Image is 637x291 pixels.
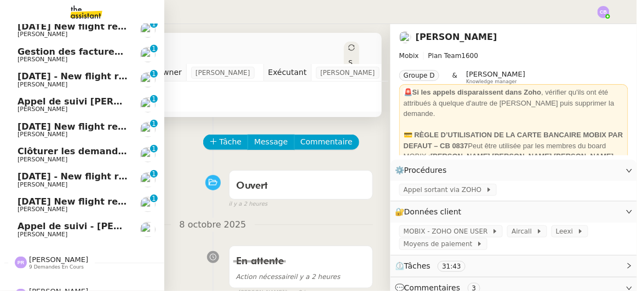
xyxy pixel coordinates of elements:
strong: Si les appels disparaissent dans Zoho [412,88,542,96]
span: ⚙️ [395,164,452,177]
td: Exécutant [263,64,311,82]
strong: [PERSON_NAME] [492,152,552,160]
strong: [PERSON_NAME] [554,152,614,160]
span: [PERSON_NAME] [18,206,67,213]
div: 🔐Données client [391,201,637,223]
span: Appel de suivi - [PERSON_NAME]ventes [18,221,212,231]
span: [PERSON_NAME] [18,181,67,188]
nz-badge-sup: 1 [150,70,158,78]
span: [DATE] New flight request - [PERSON_NAME] [18,196,237,207]
span: [DATE] New flight request - [PERSON_NAME] [18,21,237,32]
span: [DATE] - New flight request - [PERSON_NAME] [18,71,244,82]
span: [PERSON_NAME] [18,56,67,63]
p: 1 [152,120,156,130]
span: Action nécessaire [236,273,294,281]
div: Peut être utilisée par les membres du board MOBIX : , , , ou par les éventuels délégués des perso... [404,130,624,183]
span: [PERSON_NAME] [466,70,525,78]
app-user-label: Knowledge manager [466,70,525,84]
img: svg [598,6,610,18]
span: il y a 2 heures [236,273,341,281]
img: users%2FW4OQjB9BRtYK2an7yusO0WsYLsD3%2Favatar%2F28027066-518b-424c-8476-65f2e549ac29 [140,222,156,237]
span: [PERSON_NAME] [18,31,67,38]
img: users%2FW4OQjB9BRtYK2an7yusO0WsYLsD3%2Favatar%2F28027066-518b-424c-8476-65f2e549ac29 [140,147,156,162]
span: [DATE] New flight request - [PERSON_NAME] [18,121,237,132]
span: [PERSON_NAME] [18,131,67,138]
img: users%2FC9SBsJ0duuaSgpQFj5LgoEX8n0o2%2Favatar%2Fec9d51b8-9413-4189-adfb-7be4d8c96a3c [140,122,156,137]
span: Appel sortant via ZOHO [404,184,486,195]
span: Mobix [399,52,419,60]
span: 8 octobre 2025 [171,218,255,232]
span: Commentaire [301,136,353,148]
p: 1 [152,20,156,30]
nz-tag: Groupe D [399,70,439,81]
span: [DATE] - New flight request - [PERSON_NAME] [18,171,244,182]
td: Owner [152,64,187,82]
span: [PERSON_NAME] [18,156,67,163]
span: 9 demandes en cours [29,264,84,270]
nz-badge-sup: 1 [150,195,158,202]
span: [PERSON_NAME] [18,106,67,113]
img: users%2FC9SBsJ0duuaSgpQFj5LgoEX8n0o2%2Favatar%2Fec9d51b8-9413-4189-adfb-7be4d8c96a3c [140,172,156,188]
img: users%2FC9SBsJ0duuaSgpQFj5LgoEX8n0o2%2Favatar%2Fec9d51b8-9413-4189-adfb-7be4d8c96a3c [140,72,156,88]
span: 🔐 [395,206,466,218]
p: 1 [152,170,156,180]
button: Tâche [203,135,249,150]
nz-badge-sup: 1 [150,145,158,153]
span: [PERSON_NAME] [18,231,67,238]
p: 1 [152,70,156,80]
span: & [452,70,457,84]
img: users%2FC9SBsJ0duuaSgpQFj5LgoEX8n0o2%2Favatar%2Fec9d51b8-9413-4189-adfb-7be4d8c96a3c [140,197,156,212]
p: 1 [152,195,156,205]
span: Ouvert [236,181,268,191]
span: Tâches [404,261,431,270]
span: 🚨 [404,88,412,96]
span: Tâche [220,136,242,148]
span: En attente [236,257,284,266]
div: ⚙️Procédures [391,160,637,181]
span: MOBIX - ZOHO ONE USER [404,226,492,237]
img: users%2FW4OQjB9BRtYK2an7yusO0WsYLsD3%2Favatar%2F28027066-518b-424c-8476-65f2e549ac29 [399,31,411,43]
span: Procédures [404,166,447,174]
span: 1600 [462,52,479,60]
span: Message [254,136,288,148]
p: 1 [152,95,156,105]
span: Statut [348,59,353,105]
span: Aircall [512,226,536,237]
span: [PERSON_NAME] [196,67,250,78]
nz-badge-sup: 1 [150,45,158,53]
img: svg [15,257,27,269]
a: [PERSON_NAME] [416,32,497,42]
img: users%2FC9SBsJ0duuaSgpQFj5LgoEX8n0o2%2Favatar%2Fec9d51b8-9413-4189-adfb-7be4d8c96a3c [140,22,156,38]
nz-badge-sup: 1 [150,95,158,103]
div: , vérifier qu'ils ont été attribués à quelque d'autre de [PERSON_NAME] puis supprimer la demande. [404,87,624,119]
span: [PERSON_NAME] [18,81,67,88]
nz-badge-sup: 1 [150,120,158,127]
span: Données client [404,207,462,216]
span: [PERSON_NAME] [320,67,375,78]
strong: [PERSON_NAME] [431,152,490,160]
span: Appel de suivi [PERSON_NAME] - MONAPP [18,96,225,107]
span: il y a 2 heures [229,200,268,209]
span: Knowledge manager [466,79,517,85]
p: 1 [152,45,156,55]
img: users%2FRqsVXU4fpmdzH7OZdqyP8LuLV9O2%2Favatar%2F0d6ec0de-1f9c-4f7b-9412-5ce95fe5afa7 [140,47,156,62]
span: ⏲️ [395,261,475,270]
strong: 💳 RÈGLE D’UTILISATION DE LA CARTE BANCAIRE MOBIX PAR DEFAUT – CB 0837 [404,131,623,150]
div: ⏲️Tâches 31:43 [391,255,637,277]
span: Leexi [556,226,577,237]
button: Message [248,135,294,150]
span: Clôturer les demandes en cours [18,146,175,156]
nz-badge-sup: 1 [150,20,158,28]
img: users%2FW4OQjB9BRtYK2an7yusO0WsYLsD3%2Favatar%2F28027066-518b-424c-8476-65f2e549ac29 [140,97,156,113]
button: Commentaire [294,135,359,150]
span: Gestion des factures d'achat - septembre/octobre [18,46,263,57]
span: Moyens de paiement [404,238,477,249]
span: Plan Team [428,52,462,60]
nz-badge-sup: 1 [150,170,158,178]
nz-tag: 31:43 [438,261,466,272]
p: 1 [152,145,156,155]
span: [PERSON_NAME] [29,255,88,264]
